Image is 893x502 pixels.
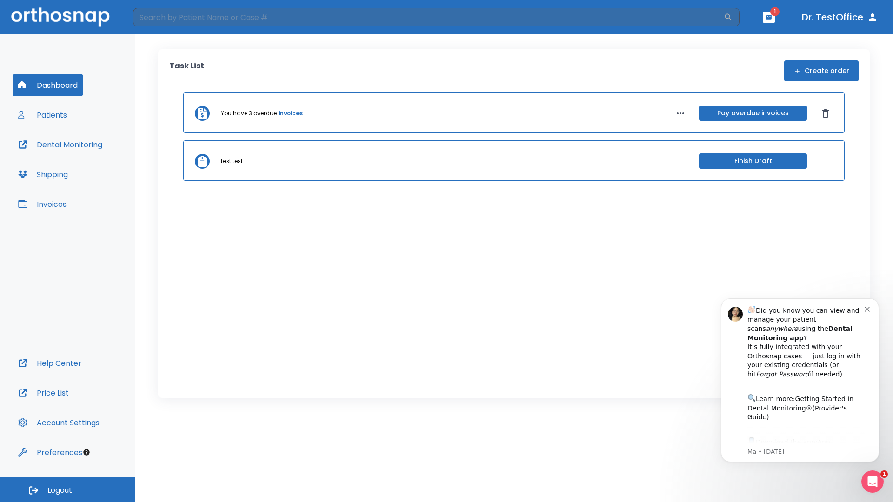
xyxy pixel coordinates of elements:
[699,106,807,121] button: Pay overdue invoices
[279,109,303,118] a: invoices
[798,9,882,26] button: Dr. TestOffice
[221,157,243,165] p: test test
[13,352,87,374] button: Help Center
[169,60,204,81] p: Task List
[13,133,108,156] button: Dental Monitoring
[699,153,807,169] button: Finish Draft
[40,163,158,172] p: Message from Ma, sent 4w ago
[13,411,105,434] button: Account Settings
[880,470,888,478] span: 1
[11,7,110,26] img: Orthosnap
[13,163,73,185] button: Shipping
[40,152,158,199] div: Download the app: | ​ Let us know if you need help getting started!
[13,441,88,463] button: Preferences
[707,284,893,477] iframe: Intercom notifications message
[13,74,83,96] button: Dashboard
[818,106,833,121] button: Dismiss
[82,448,91,456] div: Tooltip anchor
[13,193,72,215] button: Invoices
[47,485,72,495] span: Logout
[784,60,859,81] button: Create order
[221,109,277,118] p: You have 3 overdue
[40,154,123,171] a: App Store
[158,20,165,27] button: Dismiss notification
[861,470,884,493] iframe: Intercom live chat
[770,7,780,16] span: 1
[13,104,73,126] button: Patients
[13,382,74,404] button: Price List
[133,8,724,26] input: Search by Patient Name or Case #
